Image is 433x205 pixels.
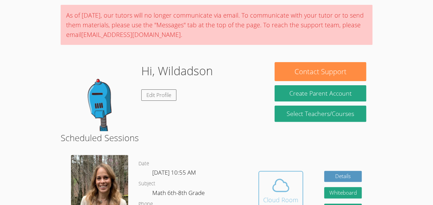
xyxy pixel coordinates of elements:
h1: Hi, Wildadson [141,62,213,80]
a: Select Teachers/Courses [275,106,366,122]
div: As of [DATE], our tutors will no longer communicate via email. To communicate with your tutor or ... [61,5,372,45]
dd: Math 6th-8th Grade [152,188,206,200]
button: Create Parent Account [275,85,366,101]
button: Whiteboard [324,187,362,198]
img: default.png [67,62,136,131]
a: Details [324,171,362,182]
div: Cloud Room [263,195,298,205]
dt: Date [138,159,149,168]
button: Contact Support [275,62,366,81]
dt: Subject [138,179,155,188]
a: Edit Profile [141,89,176,101]
h2: Scheduled Sessions [61,131,372,144]
span: [DATE] 10:55 AM [152,168,196,176]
